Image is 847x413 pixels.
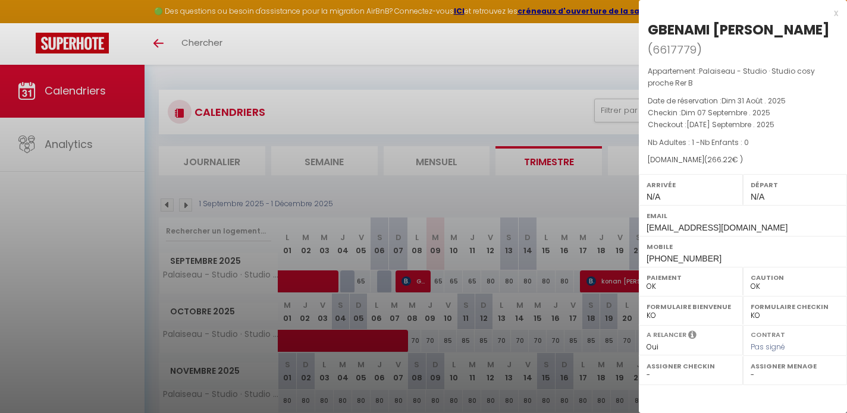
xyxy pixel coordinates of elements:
span: ( ) [648,41,702,58]
i: Sélectionner OUI si vous souhaiter envoyer les séquences de messages post-checkout [688,330,697,343]
span: Dim 07 Septembre . 2025 [681,108,770,118]
span: Pas signé [751,342,785,352]
label: Assigner Checkin [647,360,735,372]
label: Arrivée [647,179,735,191]
span: [EMAIL_ADDRESS][DOMAIN_NAME] [647,223,788,232]
label: Paiement [647,272,735,283]
span: Nb Enfants : 0 [700,137,749,147]
label: Formulaire Checkin [751,301,839,313]
label: Contrat [751,330,785,338]
div: GBENAMI [PERSON_NAME] [648,20,830,39]
span: 266.22 [707,155,732,165]
span: Palaiseau - Studio · Studio cosy proche Rer B [648,66,815,88]
p: Date de réservation : [648,95,838,107]
div: x [639,6,838,20]
label: Caution [751,272,839,283]
span: Nb Adultes : 1 - [648,137,749,147]
p: Checkin : [648,107,838,119]
div: [DOMAIN_NAME] [648,155,838,166]
label: Formulaire Bienvenue [647,301,735,313]
label: Mobile [647,241,839,253]
label: Email [647,210,839,222]
span: N/A [647,192,660,201]
p: Checkout : [648,119,838,131]
span: 6617779 [652,42,697,57]
label: Assigner Menage [751,360,839,372]
span: N/A [751,192,764,201]
span: Dim 31 Août . 2025 [721,96,786,106]
label: Départ [751,179,839,191]
label: A relancer [647,330,686,340]
span: [PHONE_NUMBER] [647,254,721,263]
p: Appartement : [648,65,838,89]
button: Ouvrir le widget de chat LiveChat [10,5,45,40]
span: ( € ) [704,155,743,165]
span: [DATE] Septembre . 2025 [686,119,774,130]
